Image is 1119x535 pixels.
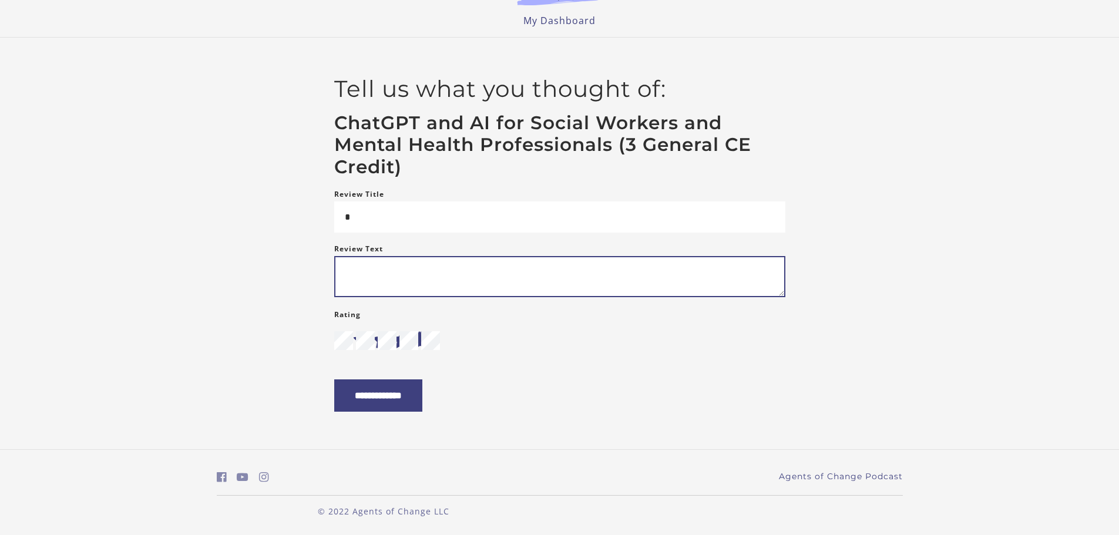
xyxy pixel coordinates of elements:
label: Review Title [334,187,384,201]
a: https://www.facebook.com/groups/aswbtestprep (Open in a new window) [217,469,227,486]
input: 2 [356,331,375,350]
p: © 2022 Agents of Change LLC [217,505,550,517]
i: star [354,331,372,350]
a: https://www.instagram.com/agentsofchangeprep/ (Open in a new window) [259,469,269,486]
label: Review Text [334,242,383,256]
i: star [411,331,429,350]
a: https://www.youtube.com/c/AgentsofChangeTestPrepbyMeaganMitchell (Open in a new window) [237,469,248,486]
a: Agents of Change Podcast [779,470,903,483]
h3: ChatGPT and AI for Social Workers and Mental Health Professionals (3 General CE Credit) [334,112,785,179]
input: 4 [399,331,418,350]
i: https://www.instagram.com/agentsofchangeprep/ (Open in a new window) [259,472,269,483]
span: Rating [334,309,361,319]
h2: Tell us what you thought of: [334,75,785,103]
i: https://www.youtube.com/c/AgentsofChangeTestPrepbyMeaganMitchell (Open in a new window) [237,472,248,483]
i: star [334,331,353,350]
input: 5 [421,331,440,350]
a: My Dashboard [523,14,596,27]
i: https://www.facebook.com/groups/aswbtestprep (Open in a new window) [217,472,227,483]
input: 3 [378,331,396,350]
input: 1 [334,331,353,350]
